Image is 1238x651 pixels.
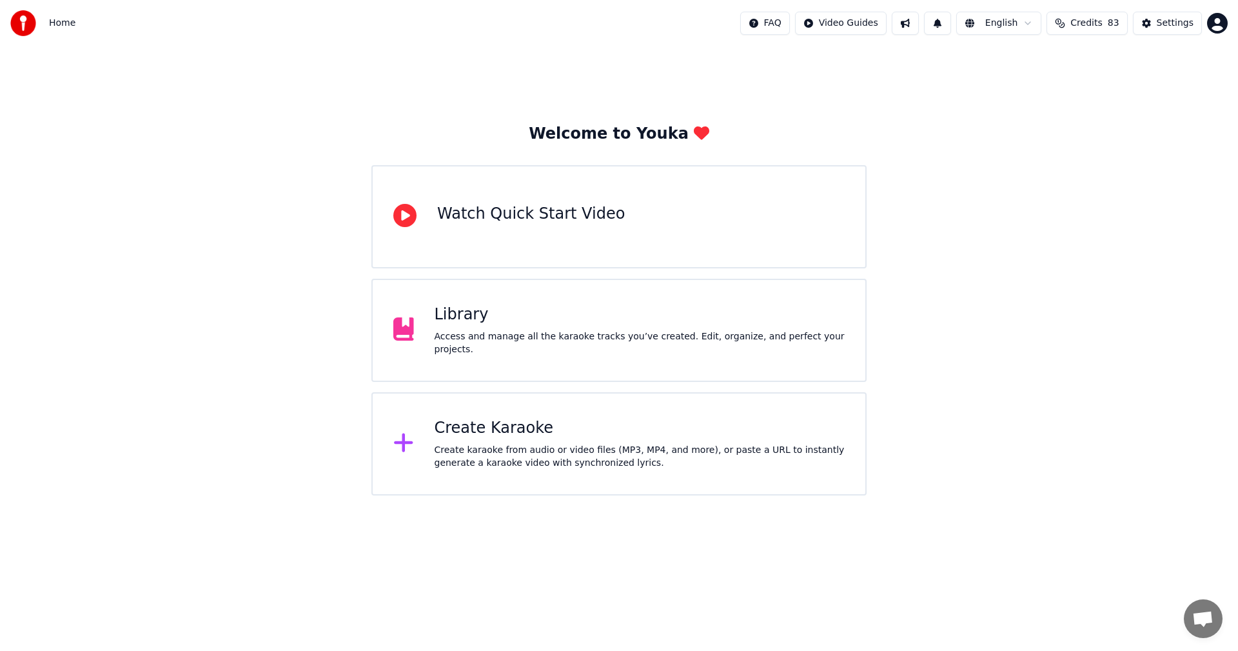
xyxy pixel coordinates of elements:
[49,17,75,30] nav: breadcrumb
[437,204,625,225] div: Watch Quick Start Video
[1046,12,1127,35] button: Credits83
[435,418,845,439] div: Create Karaoke
[529,124,709,145] div: Welcome to Youka
[740,12,790,35] button: FAQ
[435,305,845,325] div: Library
[1108,17,1119,30] span: 83
[795,12,887,35] button: Video Guides
[1133,12,1202,35] button: Settings
[1157,17,1194,30] div: Settings
[1184,599,1223,638] a: Öppna chatt
[435,330,845,356] div: Access and manage all the karaoke tracks you’ve created. Edit, organize, and perfect your projects.
[49,17,75,30] span: Home
[1070,17,1102,30] span: Credits
[10,10,36,36] img: youka
[435,444,845,470] div: Create karaoke from audio or video files (MP3, MP4, and more), or paste a URL to instantly genera...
